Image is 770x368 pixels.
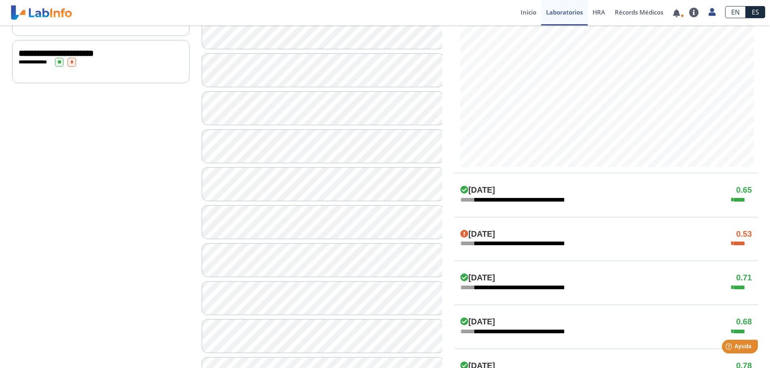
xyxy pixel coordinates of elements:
[460,229,495,239] h4: [DATE]
[593,8,605,16] span: HRA
[746,6,765,18] a: ES
[460,185,495,195] h4: [DATE]
[725,6,746,18] a: EN
[736,229,752,239] h4: 0.53
[460,317,495,327] h4: [DATE]
[460,273,495,283] h4: [DATE]
[736,317,752,327] h4: 0.68
[736,273,752,283] h4: 0.71
[736,185,752,195] h4: 0.65
[698,336,761,359] iframe: Help widget launcher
